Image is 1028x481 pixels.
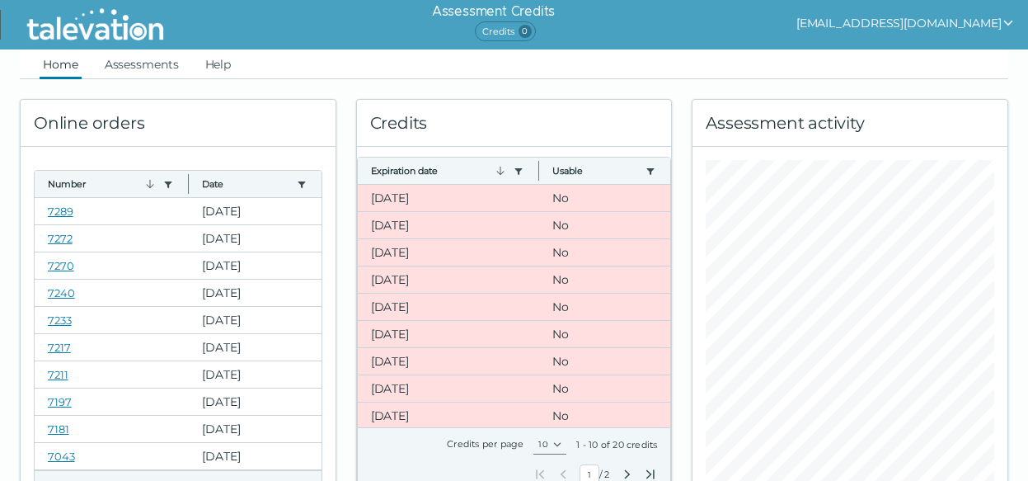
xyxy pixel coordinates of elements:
clr-dg-cell: [DATE] [358,294,539,320]
button: Number [48,177,157,191]
clr-dg-cell: [DATE] [358,266,539,293]
clr-dg-cell: No [539,321,670,347]
clr-dg-cell: [DATE] [189,280,321,306]
a: 7272 [48,232,73,245]
clr-dg-cell: [DATE] [358,375,539,402]
clr-dg-cell: [DATE] [189,198,321,224]
clr-dg-cell: [DATE] [189,361,321,388]
a: 7217 [48,341,71,354]
span: 0 [519,25,532,38]
a: Home [40,50,82,79]
button: Previous Page [556,468,570,481]
img: Talevation_Logo_Transparent_white.png [20,4,171,45]
clr-dg-cell: [DATE] [189,225,321,252]
div: Assessment activity [692,100,1007,147]
h6: Assessment Credits [432,2,555,21]
button: Column resize handle [533,153,544,188]
div: Online orders [21,100,336,147]
button: Date [202,177,289,191]
clr-dg-cell: [DATE] [358,348,539,375]
a: 7197 [48,395,72,408]
clr-dg-cell: [DATE] [358,321,539,347]
button: First Page [533,468,547,481]
div: 1 - 10 of 20 credits [576,438,657,451]
a: 7240 [48,286,75,299]
div: Credits [357,100,672,147]
clr-dg-cell: [DATE] [358,403,539,429]
clr-dg-cell: [DATE] [189,307,321,333]
a: 7233 [48,314,72,327]
clr-dg-cell: [DATE] [189,252,321,279]
clr-dg-cell: [DATE] [189,334,321,361]
clr-dg-cell: No [539,185,670,211]
span: Total Pages [603,468,611,481]
button: Usable [552,164,639,177]
clr-dg-cell: No [539,348,670,375]
clr-dg-cell: [DATE] [358,212,539,238]
a: 7211 [48,368,68,381]
button: Column resize handle [183,166,194,201]
clr-dg-cell: [DATE] [358,239,539,266]
button: Next Page [621,468,634,481]
a: 7043 [48,450,75,463]
a: Help [202,50,235,79]
a: 7181 [48,422,69,436]
button: Expiration date [371,164,507,177]
span: Credits [475,21,535,41]
clr-dg-cell: No [539,375,670,402]
button: show user actions [796,13,1015,33]
label: Credits per page [447,438,523,450]
clr-dg-cell: No [539,294,670,320]
clr-dg-cell: No [539,403,670,429]
a: 7270 [48,259,74,272]
clr-dg-cell: No [539,212,670,238]
clr-dg-cell: No [539,266,670,293]
clr-dg-cell: [DATE] [189,416,321,442]
a: 7289 [48,205,73,218]
clr-dg-cell: [DATE] [189,389,321,415]
clr-dg-cell: [DATE] [358,185,539,211]
clr-dg-cell: No [539,239,670,266]
clr-dg-cell: [DATE] [189,443,321,469]
a: Assessments [101,50,182,79]
button: Last Page [644,468,657,481]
